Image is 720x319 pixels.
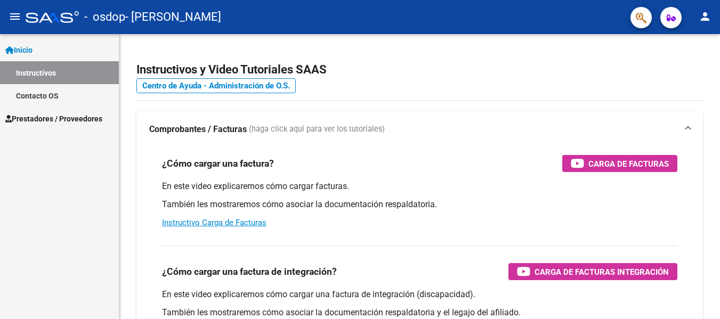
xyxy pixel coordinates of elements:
button: Carga de Facturas [562,155,677,172]
mat-icon: menu [9,10,21,23]
span: (haga click aquí para ver los tutoriales) [249,124,385,135]
p: También les mostraremos cómo asociar la documentación respaldatoria. [162,199,677,210]
h3: ¿Cómo cargar una factura de integración? [162,264,337,279]
p: En este video explicaremos cómo cargar una factura de integración (discapacidad). [162,289,677,300]
a: Instructivo Carga de Facturas [162,218,266,227]
span: Carga de Facturas [588,157,669,170]
span: Carga de Facturas Integración [535,265,669,279]
mat-expansion-panel-header: Comprobantes / Facturas (haga click aquí para ver los tutoriales) [136,112,703,146]
strong: Comprobantes / Facturas [149,124,247,135]
iframe: Intercom live chat [684,283,709,308]
span: Inicio [5,44,33,56]
mat-icon: person [699,10,711,23]
span: Prestadores / Proveedores [5,113,102,125]
span: - [PERSON_NAME] [125,5,221,29]
span: - osdop [84,5,125,29]
a: Centro de Ayuda - Administración de O.S. [136,78,296,93]
button: Carga de Facturas Integración [508,263,677,280]
h3: ¿Cómo cargar una factura? [162,156,274,171]
p: También les mostraremos cómo asociar la documentación respaldatoria y el legajo del afiliado. [162,307,677,318]
p: En este video explicaremos cómo cargar facturas. [162,181,677,192]
h2: Instructivos y Video Tutoriales SAAS [136,60,703,80]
